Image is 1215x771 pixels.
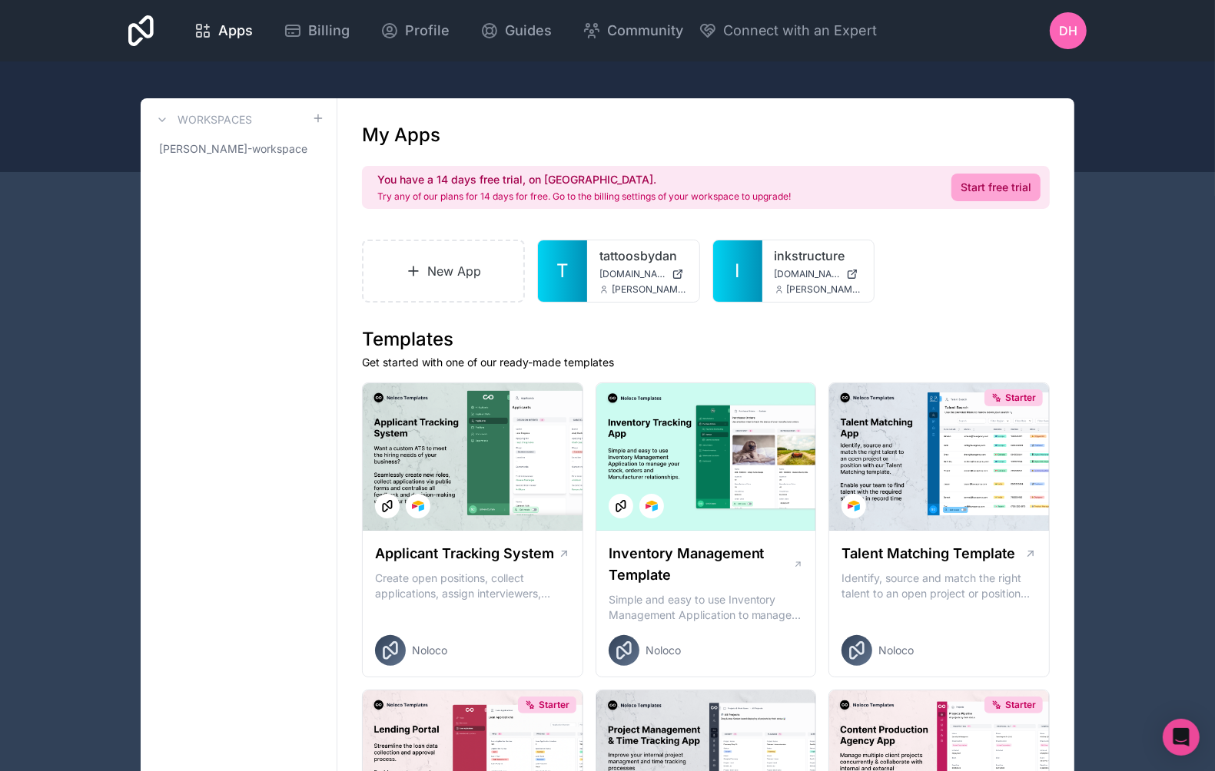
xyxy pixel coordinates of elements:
span: Apps [218,20,253,41]
a: T [538,240,587,302]
h2: You have a 14 days free trial, on [GEOGRAPHIC_DATA]. [377,172,791,187]
a: Profile [368,14,462,48]
a: [PERSON_NAME]-workspace [153,135,324,163]
a: [DOMAIN_NAME] [775,268,862,280]
h1: Talent Matching Template [842,543,1015,564]
img: Airtable Logo [412,500,424,512]
a: [DOMAIN_NAME] [599,268,687,280]
span: I [735,259,740,283]
a: Workspaces [153,111,252,129]
h1: Inventory Management Template [609,543,793,586]
div: Open Intercom Messenger [1163,719,1200,756]
p: Get started with one of our ready-made templates [362,355,1050,370]
span: Community [607,20,683,41]
p: Identify, source and match the right talent to an open project or position with our Talent Matchi... [842,571,1037,601]
span: Noloco [878,643,914,658]
img: Airtable Logo [646,500,658,512]
span: DH [1059,22,1077,40]
a: New App [362,240,525,303]
span: Profile [405,20,450,41]
img: Airtable Logo [848,500,860,512]
span: Guides [505,20,552,41]
h1: My Apps [362,123,440,147]
a: inkstructure [775,247,862,265]
a: Community [570,14,695,48]
p: Create open positions, collect applications, assign interviewers, centralise candidate feedback a... [375,571,570,601]
p: Simple and easy to use Inventory Management Application to manage your stock, orders and Manufact... [609,592,804,623]
span: T [556,259,569,283]
span: Starter [539,699,569,711]
span: Noloco [412,643,447,658]
span: Starter [1005,699,1036,711]
h1: Applicant Tracking System [375,543,554,564]
a: I [713,240,762,302]
button: Connect with an Expert [699,20,878,41]
span: [PERSON_NAME][EMAIL_ADDRESS][DOMAIN_NAME] [787,283,862,296]
a: tattoosbydan [599,247,687,265]
span: [DOMAIN_NAME] [599,268,666,280]
span: [DOMAIN_NAME] [775,268,841,280]
span: Noloco [646,643,681,658]
a: Start free trial [951,174,1041,201]
h1: Templates [362,327,1050,352]
span: Billing [308,20,350,41]
span: [PERSON_NAME][EMAIL_ADDRESS][DOMAIN_NAME] [612,283,687,296]
p: Try any of our plans for 14 days for free. Go to the billing settings of your workspace to upgrade! [377,190,791,203]
span: [PERSON_NAME]-workspace [159,141,307,157]
a: Apps [181,14,265,48]
h3: Workspaces [178,112,252,127]
span: Connect with an Expert [723,20,878,41]
a: Billing [271,14,362,48]
a: Guides [468,14,564,48]
span: Starter [1005,392,1036,404]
